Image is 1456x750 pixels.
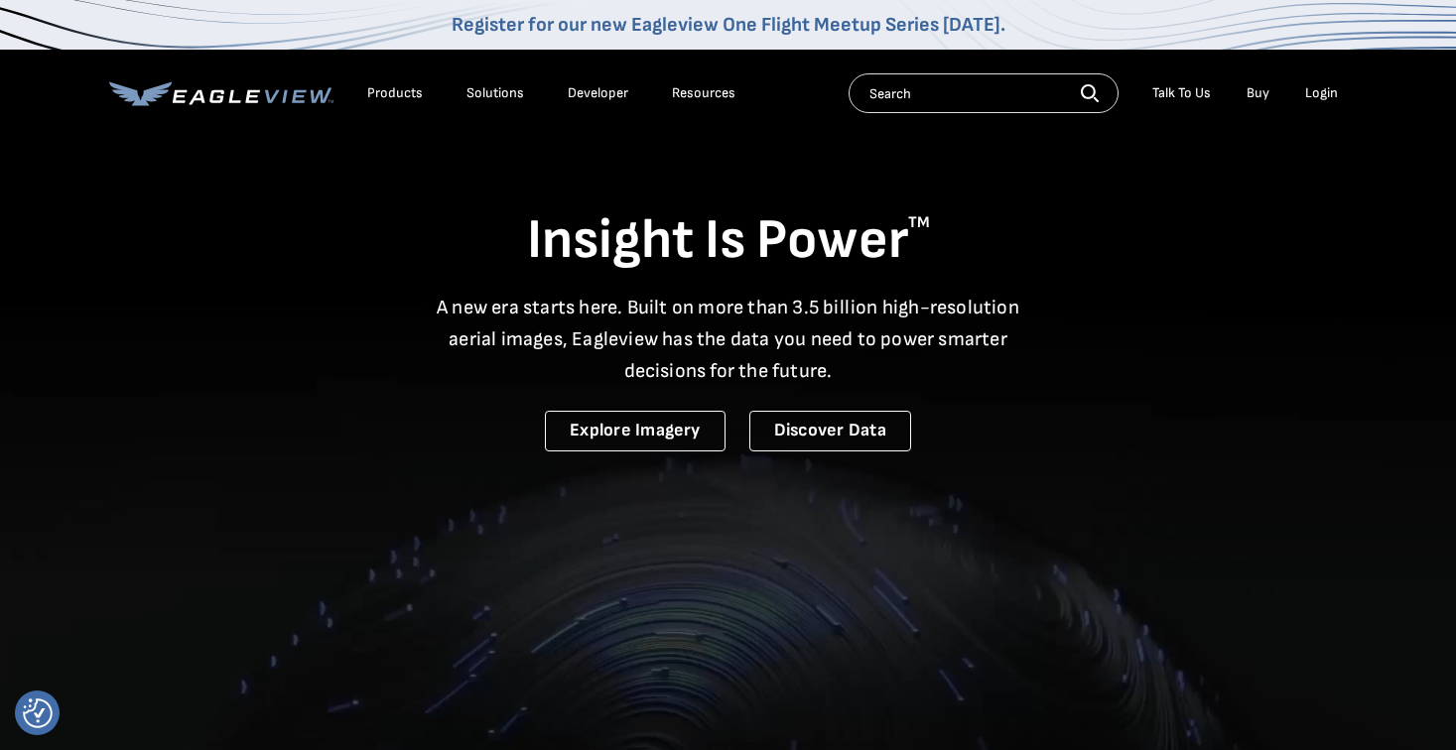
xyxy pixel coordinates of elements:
div: Talk To Us [1152,84,1211,102]
sup: TM [908,213,930,232]
input: Search [849,73,1119,113]
div: Products [367,84,423,102]
a: Discover Data [749,411,911,451]
div: Login [1305,84,1338,102]
div: Resources [672,84,735,102]
div: Solutions [466,84,524,102]
button: Consent Preferences [23,698,53,728]
a: Developer [568,84,628,102]
p: A new era starts here. Built on more than 3.5 billion high-resolution aerial images, Eagleview ha... [425,292,1032,387]
h1: Insight Is Power [109,206,1348,276]
img: Revisit consent button [23,698,53,728]
a: Buy [1247,84,1269,102]
a: Register for our new Eagleview One Flight Meetup Series [DATE]. [452,13,1005,37]
a: Explore Imagery [545,411,726,451]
